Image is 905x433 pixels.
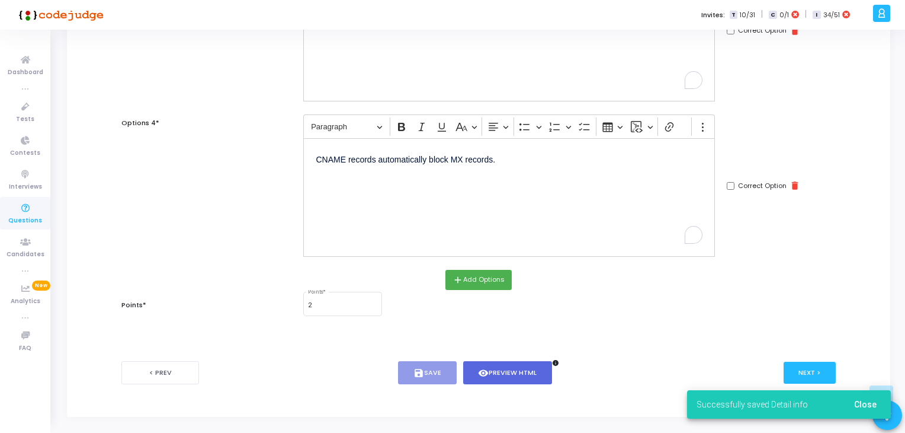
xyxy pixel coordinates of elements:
[697,399,808,410] span: Successfully saved Detail info
[784,362,836,384] button: Next >
[316,151,702,166] p: CNAME records automatically block MX records.
[15,3,104,27] img: logo
[7,250,44,260] span: Candidates
[32,281,50,291] span: New
[413,368,424,378] i: save
[8,68,43,78] span: Dashboard
[738,181,787,191] label: Correct Option
[445,270,512,290] button: addAdd Options
[8,216,42,226] span: Questions
[463,361,553,384] button: visibilityPreview HTML
[121,118,159,128] label: Options 4*
[779,10,789,20] span: 0/1
[311,120,373,134] span: Paragraph
[813,11,820,20] span: I
[805,8,807,21] span: |
[10,148,40,158] span: Contests
[823,10,840,20] span: 34/51
[398,361,457,384] button: saveSave
[769,11,776,20] span: C
[854,400,877,409] span: Close
[452,275,463,285] i: add
[19,343,31,354] span: FAQ
[740,10,755,20] span: 10/31
[303,114,715,138] div: Editor toolbar
[9,182,42,192] span: Interviews
[738,26,787,36] label: Correct Option
[478,368,489,378] i: visibility
[11,297,40,307] span: Analytics
[306,117,387,136] button: Paragraph
[790,26,800,36] i: delete
[121,300,146,310] label: Points*
[552,359,559,367] i: info
[790,180,800,191] i: delete
[761,8,763,21] span: |
[303,138,715,257] div: Editor editing area: main
[845,394,886,415] button: Close
[16,114,34,125] span: Tests
[701,10,725,20] label: Invites:
[121,361,199,384] button: < Prev
[730,11,737,20] span: T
